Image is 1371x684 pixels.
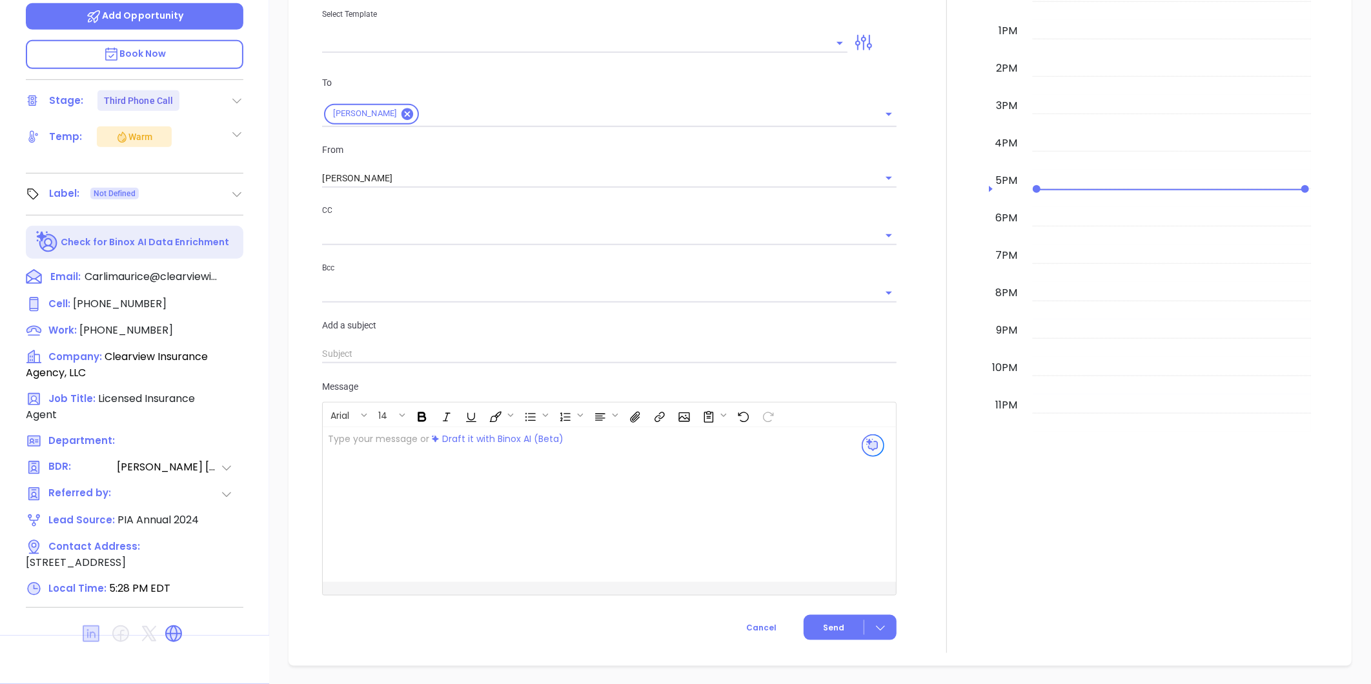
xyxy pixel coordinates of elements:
div: 8pm [993,285,1020,301]
span: Insert Files [622,404,645,426]
span: Carlimaurice@clearviewinsurance [85,269,220,285]
div: 3pm [993,98,1020,114]
span: Local Time: [48,581,107,595]
p: Add a subject [322,318,897,332]
button: Arial [324,404,359,426]
span: Underline [458,404,482,426]
span: BDR: [48,459,116,476]
button: Open [880,105,898,123]
div: 11pm [993,397,1020,413]
div: Warm [116,129,152,145]
span: [STREET_ADDRESS] [26,555,126,570]
span: 14 [372,409,394,418]
span: Align [587,404,621,426]
span: Clearview Insurance Agency, LLC [26,349,208,380]
span: Bold [409,404,432,426]
span: Contact Address: [48,539,140,553]
span: Italic [434,404,457,426]
span: Undo [731,404,754,426]
div: 9pm [993,323,1020,338]
button: 14 [372,404,397,426]
button: Open [831,34,849,52]
div: 2pm [993,61,1020,76]
span: [PERSON_NAME] [325,108,404,119]
img: svg%3e [432,435,439,443]
span: Arial [324,409,356,418]
span: Cancel [746,622,777,633]
div: 4pm [992,136,1020,151]
span: Surveys [696,404,729,426]
p: Select Template [322,7,848,21]
p: From [322,143,897,157]
span: Email: [50,269,81,286]
span: Not Defined [94,186,136,201]
div: Stage: [49,91,84,110]
span: [PHONE_NUMBER] [79,323,173,337]
div: Third Phone Call [104,90,174,111]
span: Draft it with Binox AI (Beta) [442,432,564,446]
span: [PHONE_NUMBER] [73,296,167,311]
p: Check for Binox AI Data Enrichment [61,236,229,249]
div: 5pm [993,173,1020,188]
span: Insert Ordered List [553,404,586,426]
div: Label: [49,184,80,203]
span: Insert Unordered List [518,404,551,426]
span: Licensed Insurance Agent [26,391,195,422]
span: Insert Image [671,404,695,426]
span: Cell : [48,297,70,310]
p: Message [322,379,897,394]
p: CC [322,203,897,217]
span: Lead Source: [48,513,115,527]
span: Add Opportunity [86,9,184,22]
span: Job Title: [48,392,96,405]
div: 1pm [996,23,1020,39]
span: Work : [48,323,77,337]
span: Book Now [103,47,167,60]
img: svg%3e [862,434,884,457]
button: Open [880,284,898,302]
div: 10pm [990,360,1020,376]
div: [PERSON_NAME] [324,104,419,125]
input: Subject [322,345,897,364]
span: Department: [48,434,115,447]
div: 6pm [993,210,1020,226]
button: Open [880,226,898,245]
span: Font size [371,404,408,426]
span: Company: [48,350,102,363]
p: Bcc [322,261,897,275]
span: Referred by: [48,486,116,502]
span: Redo [755,404,778,426]
span: PIA Annual 2024 [117,512,199,527]
span: Insert link [647,404,670,426]
img: Ai-Enrich-DaqCidB-.svg [36,231,59,254]
span: [PERSON_NAME] [PERSON_NAME] [117,459,220,476]
p: To [322,75,897,90]
span: 5:28 PM EDT [109,581,170,596]
div: Temp: [49,127,83,146]
button: Open [880,169,898,187]
span: Font family [323,404,370,426]
button: Cancel [722,616,800,640]
div: 7pm [993,248,1020,263]
span: Send [823,622,844,634]
button: Send [804,615,897,640]
span: Fill color or set the text color [483,404,516,426]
